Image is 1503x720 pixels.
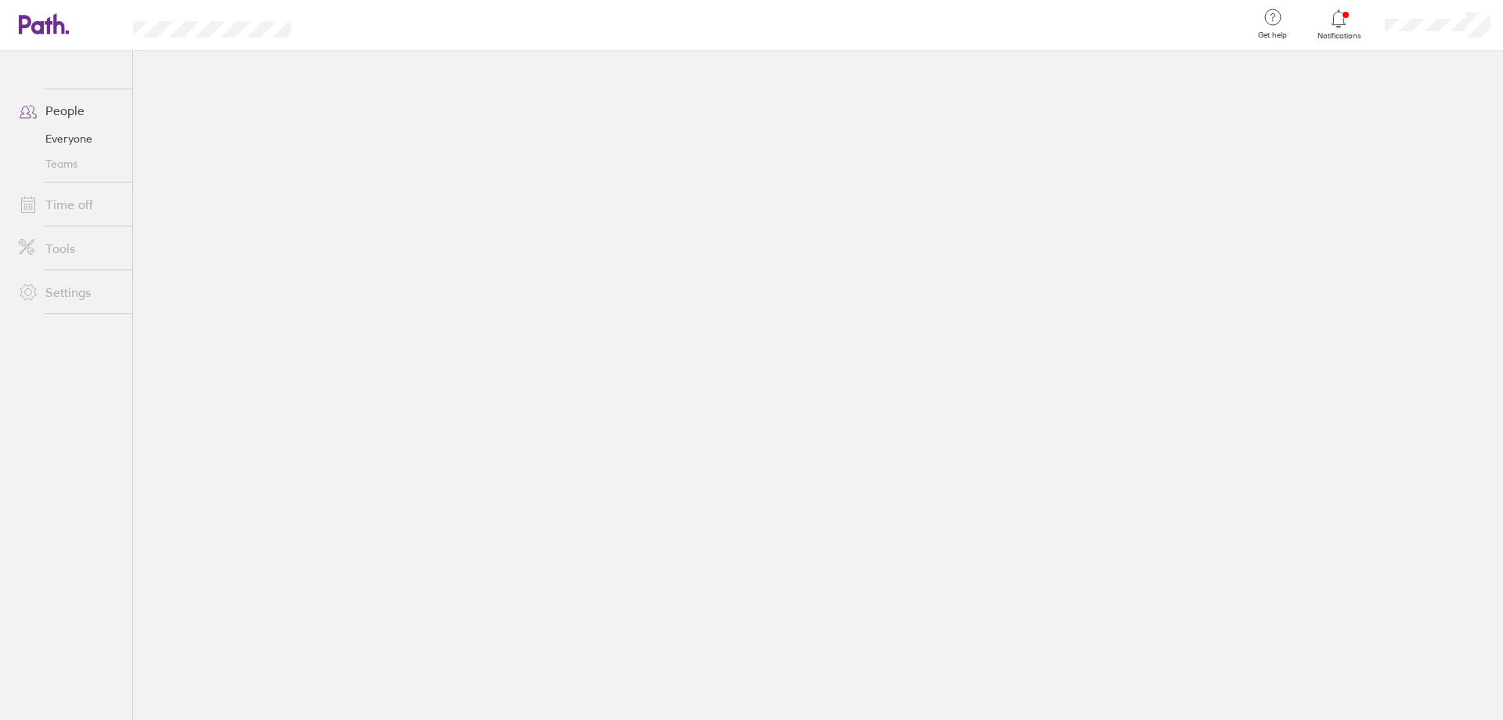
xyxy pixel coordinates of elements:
[6,233,132,264] a: Tools
[6,189,132,220] a: Time off
[1247,31,1298,40] span: Get help
[6,151,132,176] a: Teams
[1314,8,1364,41] a: Notifications
[6,95,132,126] a: People
[6,126,132,151] a: Everyone
[1314,31,1364,41] span: Notifications
[6,277,132,308] a: Settings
